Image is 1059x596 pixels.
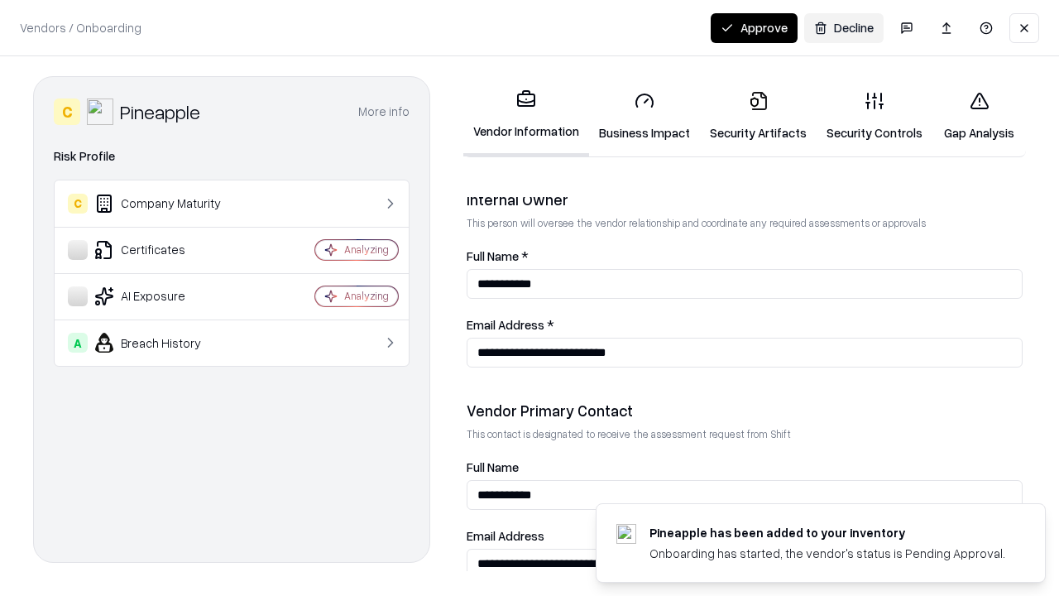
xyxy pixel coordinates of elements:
[467,530,1023,542] label: Email Address
[616,524,636,544] img: pineappleenergy.com
[467,427,1023,441] p: This contact is designated to receive the assessment request from Shift
[467,216,1023,230] p: This person will oversee the vendor relationship and coordinate any required assessments or appro...
[932,78,1026,155] a: Gap Analysis
[68,194,88,214] div: C
[68,333,88,353] div: A
[120,99,200,125] div: Pineapple
[700,78,817,155] a: Security Artifacts
[467,250,1023,262] label: Full Name *
[20,19,141,36] p: Vendors / Onboarding
[68,194,266,214] div: Company Maturity
[68,286,266,306] div: AI Exposure
[467,190,1023,209] div: Internal Owner
[711,13,798,43] button: Approve
[467,461,1023,473] label: Full Name
[589,78,700,155] a: Business Impact
[467,401,1023,421] div: Vendor Primary Contact
[804,13,884,43] button: Decline
[463,76,589,156] a: Vendor Information
[344,289,389,303] div: Analyzing
[467,319,1023,331] label: Email Address *
[358,97,410,127] button: More info
[68,333,266,353] div: Breach History
[54,99,80,125] div: C
[649,545,1005,562] div: Onboarding has started, the vendor's status is Pending Approval.
[68,240,266,260] div: Certificates
[817,78,932,155] a: Security Controls
[649,524,1005,541] div: Pineapple has been added to your inventory
[344,243,389,257] div: Analyzing
[54,147,410,166] div: Risk Profile
[87,99,113,125] img: Pineapple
